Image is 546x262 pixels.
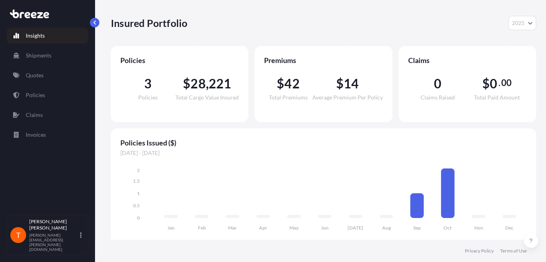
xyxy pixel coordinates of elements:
[505,225,514,231] tspan: Dec
[144,77,152,90] span: 3
[500,248,527,254] a: Terms of Use
[348,225,363,231] tspan: [DATE]
[259,225,267,231] tspan: Apr
[284,77,299,90] span: 42
[120,138,527,147] span: Policies Issued ($)
[26,111,43,119] p: Claims
[198,225,206,231] tspan: Feb
[474,95,520,100] span: Total Paid Amount
[26,52,51,59] p: Shipments
[508,16,536,30] button: Year Selector
[183,77,190,90] span: $
[167,225,175,231] tspan: Jan
[29,233,78,252] p: [PERSON_NAME][EMAIL_ADDRESS][PERSON_NAME][DOMAIN_NAME]
[321,225,329,231] tspan: Jun
[190,77,205,90] span: 28
[133,203,140,208] tspan: 0.5
[498,80,500,86] span: .
[289,225,299,231] tspan: May
[111,17,187,29] p: Insured Portfolio
[175,95,239,100] span: Total Cargo Value Insured
[465,248,494,254] a: Privacy Policy
[26,32,45,40] p: Insights
[26,91,45,99] p: Policies
[7,28,88,44] a: Insights
[26,131,46,139] p: Invoices
[382,225,391,231] tspan: Aug
[138,95,158,100] span: Policies
[16,231,21,239] span: T
[7,48,88,63] a: Shipments
[133,178,140,184] tspan: 1.5
[209,77,232,90] span: 221
[312,95,383,100] span: Average Premium Per Policy
[482,77,490,90] span: $
[7,67,88,83] a: Quotes
[336,77,344,90] span: $
[206,77,209,90] span: ,
[443,225,452,231] tspan: Oct
[26,71,44,79] p: Quotes
[512,19,525,27] span: 2025
[474,225,483,231] tspan: Nov
[137,167,140,173] tspan: 2
[228,225,237,231] tspan: Mar
[277,77,284,90] span: $
[420,95,455,100] span: Claims Raised
[137,190,140,196] tspan: 1
[434,77,441,90] span: 0
[7,107,88,123] a: Claims
[501,80,512,86] span: 00
[413,225,421,231] tspan: Sep
[269,95,308,100] span: Total Premiums
[120,149,527,157] span: [DATE] - [DATE]
[344,77,359,90] span: 14
[120,55,239,65] span: Policies
[137,215,140,221] tspan: 0
[408,55,527,65] span: Claims
[7,87,88,103] a: Policies
[29,218,78,231] p: [PERSON_NAME] [PERSON_NAME]
[264,55,382,65] span: Premiums
[7,127,88,143] a: Invoices
[490,77,497,90] span: 0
